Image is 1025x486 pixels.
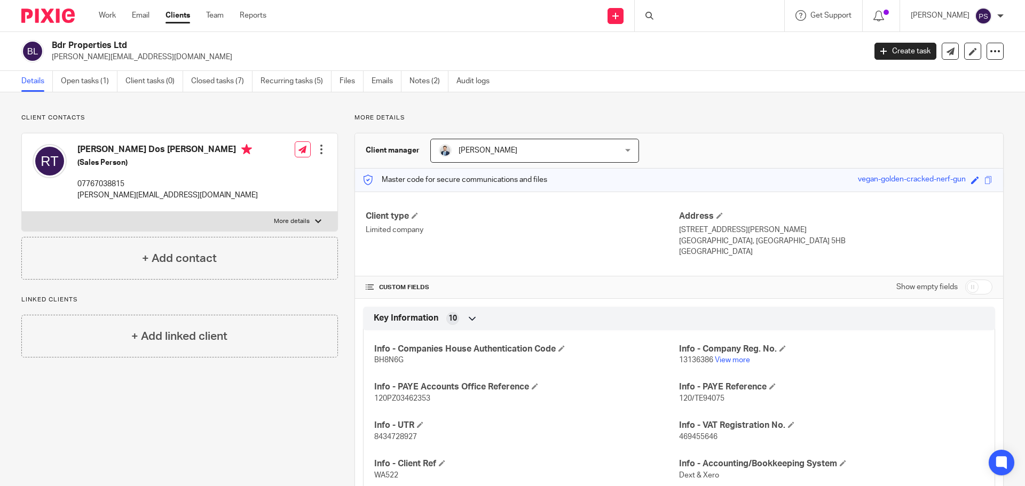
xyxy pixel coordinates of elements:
h4: CUSTOM FIELDS [366,283,679,292]
p: More details [354,114,1004,122]
span: 120/TE94075 [679,395,724,402]
img: svg%3E [33,144,67,178]
h4: Info - Client Ref [374,458,679,469]
span: 8434728927 [374,433,417,441]
p: [GEOGRAPHIC_DATA], [GEOGRAPHIC_DATA] 5HB [679,236,992,246]
span: 120PZ03462353 [374,395,430,402]
h4: Info - UTR [374,420,679,431]
a: Recurring tasks (5) [261,71,332,92]
img: LinkedIn%20Profile.jpeg [439,144,452,157]
h4: + Add contact [142,250,217,267]
span: Dext & Xero [679,472,719,479]
p: [PERSON_NAME] [911,10,969,21]
a: Details [21,71,53,92]
h2: Bdr Properties Ltd [52,40,697,51]
i: Primary [241,144,252,155]
a: Reports [240,10,266,21]
p: [STREET_ADDRESS][PERSON_NAME] [679,225,992,235]
h4: Info - PAYE Accounts Office Reference [374,381,679,393]
a: Work [99,10,116,21]
a: Notes (2) [409,71,448,92]
h4: Info - VAT Registration No. [679,420,984,431]
h4: [PERSON_NAME] Dos [PERSON_NAME] [77,144,258,157]
h5: (Sales Person) [77,157,258,168]
img: svg%3E [21,40,44,62]
a: Create task [874,43,936,60]
a: Team [206,10,224,21]
p: 07767038815 [77,179,258,189]
h4: Info - Company Reg. No. [679,344,984,355]
h4: Info - PAYE Reference [679,381,984,393]
span: 469455646 [679,433,717,441]
h4: Info - Accounting/Bookkeeping System [679,458,984,469]
a: Client tasks (0) [125,71,183,92]
p: [PERSON_NAME][EMAIL_ADDRESS][DOMAIN_NAME] [77,190,258,201]
span: 13136386 [679,356,713,364]
p: More details [274,217,310,226]
span: Get Support [810,12,851,19]
p: [GEOGRAPHIC_DATA] [679,246,992,257]
h4: Address [679,211,992,222]
span: Key Information [374,313,438,324]
a: Email [132,10,149,21]
span: [PERSON_NAME] [459,147,517,154]
a: Closed tasks (7) [191,71,253,92]
a: Clients [165,10,190,21]
label: Show empty fields [896,282,958,292]
p: Client contacts [21,114,338,122]
div: vegan-golden-cracked-nerf-gun [858,174,966,186]
p: Limited company [366,225,679,235]
span: 10 [448,313,457,324]
a: View more [715,356,750,364]
h4: + Add linked client [131,328,227,345]
p: [PERSON_NAME][EMAIL_ADDRESS][DOMAIN_NAME] [52,52,858,62]
a: Files [340,71,364,92]
a: Audit logs [456,71,498,92]
h4: Info - Companies House Authentication Code [374,344,679,355]
p: Master code for secure communications and files [363,174,547,185]
h4: Client type [366,211,679,222]
img: Pixie [21,9,75,23]
p: Linked clients [21,296,338,304]
span: WA522 [374,472,398,479]
a: Emails [372,71,401,92]
a: Open tasks (1) [61,71,117,92]
h3: Client manager [366,145,420,156]
span: BH8N6G [374,356,404,364]
img: svg%3E [975,7,992,25]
